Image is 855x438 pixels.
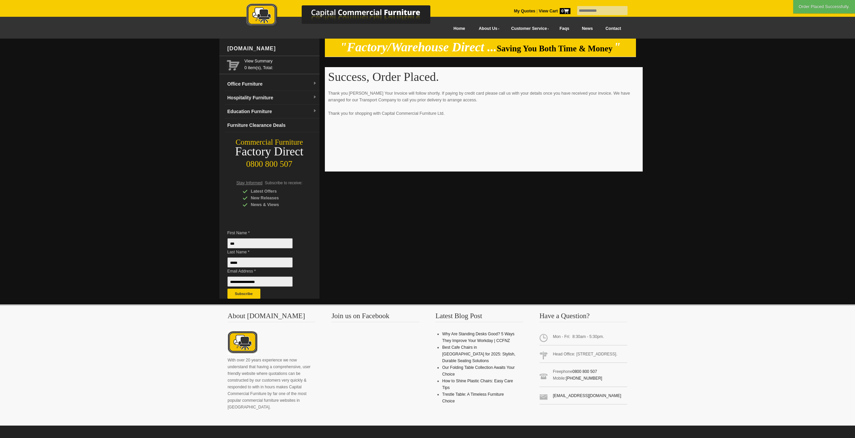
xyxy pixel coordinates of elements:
img: dropdown [313,95,317,99]
span: Head Office: [STREET_ADDRESS]. [540,348,628,363]
a: Contact [599,21,627,36]
div: New Releases [243,195,306,201]
span: Subscribe to receive: [265,181,302,185]
a: View Summary [245,58,317,64]
img: About CCFNZ Logo [228,331,257,355]
span: Stay Informed [237,181,263,185]
p: Thank you [PERSON_NAME] Your Invoice will follow shortly. If paying by credit card please call us... [328,90,639,124]
span: Email Address * [227,268,303,275]
span: Last Name * [227,249,303,255]
button: Subscribe [227,289,260,299]
h3: About [DOMAIN_NAME] [228,312,316,322]
a: Why Are Standing Desks Good? 5 Ways They Improve Your Workday | CCFNZ [442,332,514,343]
em: "Factory/Warehouse Direct ... [340,40,497,54]
span: 0 [560,8,570,14]
p: With over 20 years experience we now understand that having a comprehensive, user friendly websit... [228,357,316,410]
a: My Quotes [514,9,536,13]
h3: Have a Question? [540,312,628,322]
a: Our Folding Table Collection Awaits Your Choice [442,365,515,377]
a: Trestle Table: A Timeless Furniture Choice [442,392,504,403]
iframe: fb:page Facebook Social Plugin [332,331,419,404]
h1: Success, Order Placed. [328,70,639,83]
span: Mon - Fri: 8:30am - 5:30pm. [540,331,628,345]
span: 0 item(s), Total: [245,58,317,70]
h3: Latest Blog Post [435,312,523,322]
a: Hospitality Furnituredropdown [225,91,319,105]
div: [DOMAIN_NAME] [225,39,319,59]
strong: View Cart [539,9,570,13]
a: View Cart0 [538,9,570,13]
span: First Name * [227,230,303,236]
a: Capital Commercial Furniture Logo [228,3,463,30]
div: Latest Offers [243,188,306,195]
img: dropdown [313,82,317,86]
div: Commercial Furniture [219,138,319,147]
a: [EMAIL_ADDRESS][DOMAIN_NAME] [553,393,621,398]
a: 0800 800 507 [572,369,597,374]
span: Freephone Mobile: [540,366,628,387]
input: First Name * [227,238,293,248]
img: dropdown [313,109,317,113]
a: Furniture Clearance Deals [225,118,319,132]
a: Faqs [553,21,576,36]
a: Office Furnituredropdown [225,77,319,91]
a: Customer Service [504,21,553,36]
em: " [614,40,621,54]
div: 0800 800 507 [219,156,319,169]
a: News [575,21,599,36]
h3: Join us on Facebook [332,312,420,322]
input: Last Name * [227,257,293,267]
div: News & Views [243,201,306,208]
input: Email Address * [227,277,293,287]
a: How to Shine Plastic Chairs: Easy Care Tips [442,379,513,390]
a: [PHONE_NUMBER] [566,376,602,381]
a: Best Cafe Chairs in [GEOGRAPHIC_DATA] for 2025: Stylish, Durable Seating Solutions [442,345,515,363]
span: Saving You Both Time & Money [497,44,613,53]
a: About Us [471,21,504,36]
div: Factory Direct [219,147,319,156]
a: Education Furnituredropdown [225,105,319,118]
img: Capital Commercial Furniture Logo [228,3,463,28]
